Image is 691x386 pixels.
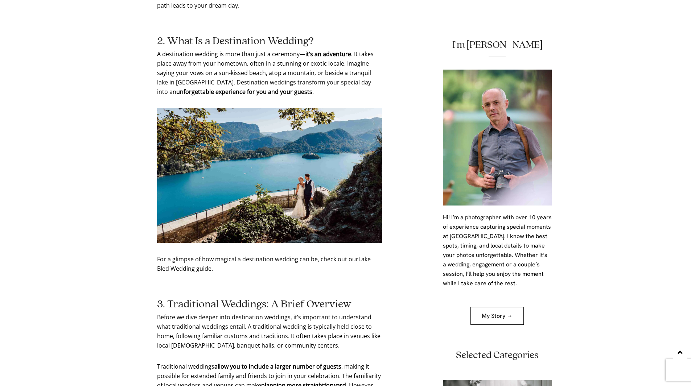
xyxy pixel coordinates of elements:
strong: allow you to include a larger number of guests [214,362,341,370]
strong: it’s an adventure [305,50,351,58]
strong: unforgettable experience for you and your guests [176,88,312,96]
a: Lake Bled Wedding guide [157,255,371,273]
p: A destination wedding is more than just a ceremony— . It takes place away from your hometown, oft... [157,49,382,96]
a: My Story → [470,307,524,325]
p: Hi! I’m a photographer with over 10 years of experience capturing special moments at [GEOGRAPHIC_... [443,213,552,288]
span: My Story → [482,313,513,319]
p: For a glimpse of how magical a destination wedding can be, check out our . [157,254,382,273]
h2: I'm [PERSON_NAME] [443,40,552,50]
h2: 3. Traditional Weddings: A Brief Overview [157,299,382,310]
h2: Selected Categories [443,350,552,360]
p: Before we dive deeper into destination weddings, it’s important to understand what traditional we... [157,312,382,350]
h2: 2. What Is a Destination Wedding? [157,36,382,46]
